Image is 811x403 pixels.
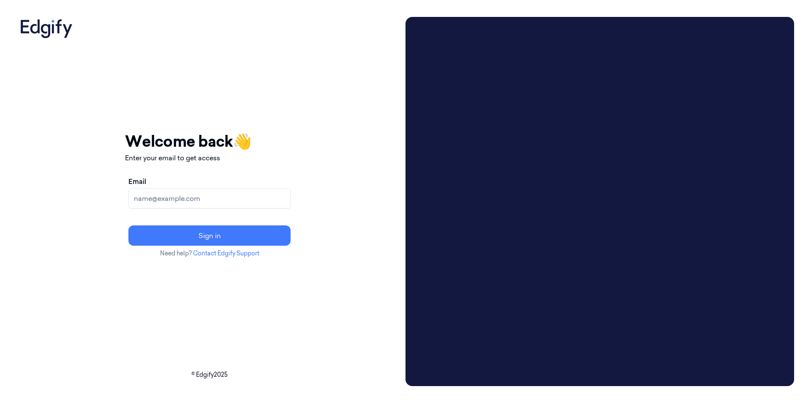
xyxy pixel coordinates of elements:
button: Sign in [128,225,291,246]
label: Email [128,176,146,186]
p: Enter your email to get access [125,153,294,163]
input: name@example.com [128,188,291,208]
h1: Welcome back 👋 [125,130,294,153]
p: © Edgify 2025 [17,370,402,379]
a: Contact Edgify Support [193,249,259,257]
p: Need help? [125,249,294,258]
